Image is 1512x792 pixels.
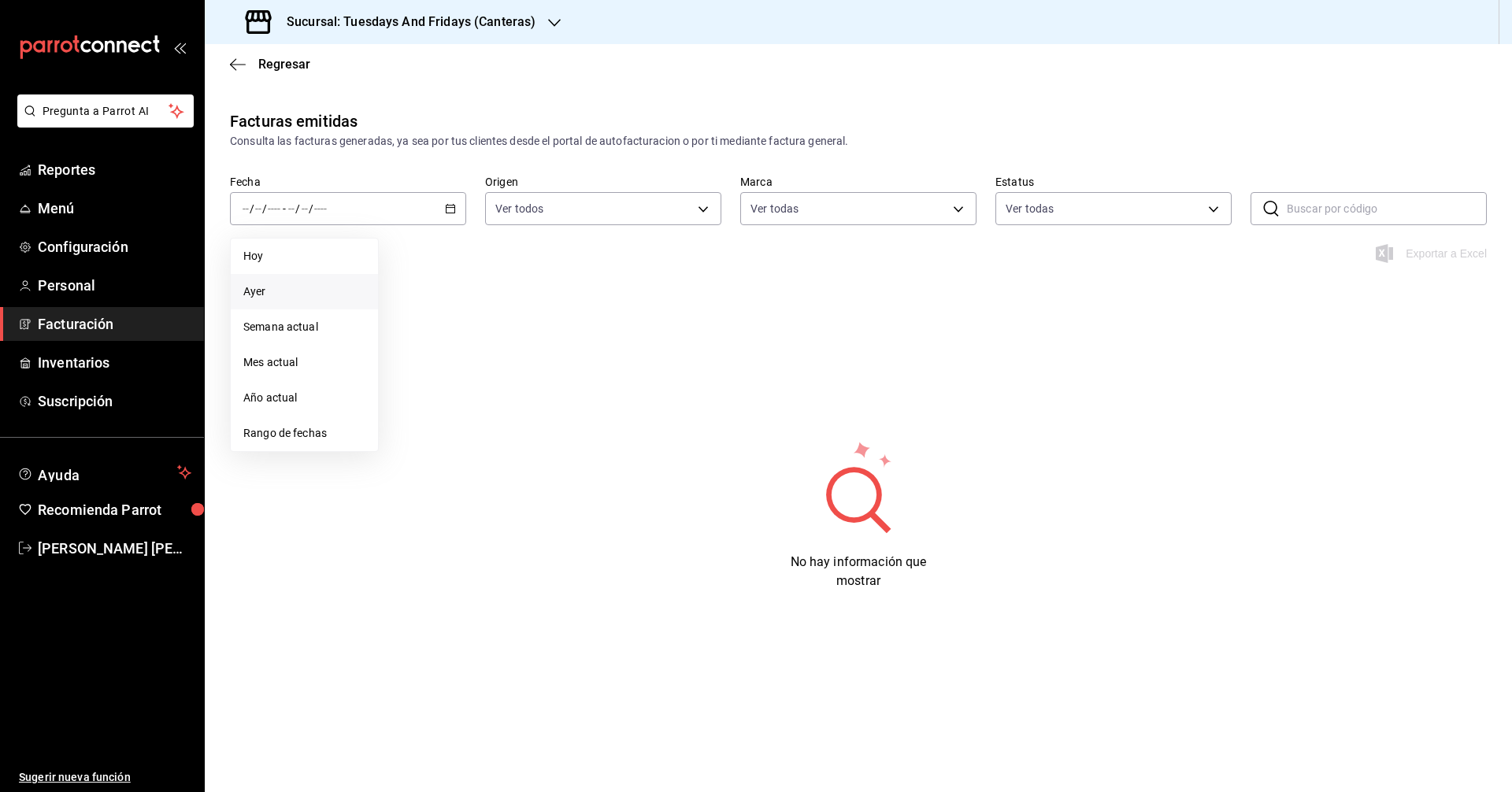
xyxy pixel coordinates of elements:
span: Reportes [38,159,191,180]
input: -- [254,202,262,215]
button: Pregunta a Parrot AI [17,94,194,128]
span: No hay información que mostrar [791,554,927,588]
span: / [262,202,267,215]
div: Facturas emitidas [230,109,358,133]
span: Mes actual [243,354,365,371]
span: Ver todos [495,201,543,217]
span: Suscripción [38,390,191,412]
span: Hoy [243,248,365,265]
span: / [295,202,300,215]
span: Ver todas [750,201,799,217]
span: [PERSON_NAME] [PERSON_NAME] [38,538,191,559]
span: Regresar [258,57,310,72]
span: Recomienda Parrot [38,499,191,520]
span: Inventarios [38,352,191,373]
input: Buscar por código [1287,193,1487,224]
span: Año actual [243,390,365,406]
a: Pregunta a Parrot AI [11,114,194,131]
span: - [283,202,286,215]
input: ---- [313,202,328,215]
span: Facturación [38,313,191,335]
div: Consulta las facturas generadas, ya sea por tus clientes desde el portal de autofacturacion o por... [230,133,1487,150]
button: open_drawer_menu [173,41,186,54]
span: Rango de fechas [243,425,365,442]
input: -- [301,202,309,215]
label: Origen [485,176,721,187]
span: Configuración [38,236,191,257]
span: Ayer [243,283,365,300]
label: Fecha [230,176,466,187]
h3: Sucursal: Tuesdays And Fridays (Canteras) [274,13,535,31]
button: Regresar [230,57,310,72]
label: Marca [740,176,976,187]
span: Ver todas [1006,201,1054,217]
input: -- [287,202,295,215]
span: Menú [38,198,191,219]
span: Semana actual [243,319,365,335]
input: -- [242,202,250,215]
input: ---- [267,202,281,215]
span: Personal [38,275,191,296]
span: / [309,202,313,215]
span: Pregunta a Parrot AI [43,103,169,120]
span: / [250,202,254,215]
label: Estatus [995,176,1232,187]
span: Ayuda [38,463,171,482]
span: Sugerir nueva función [19,769,191,786]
